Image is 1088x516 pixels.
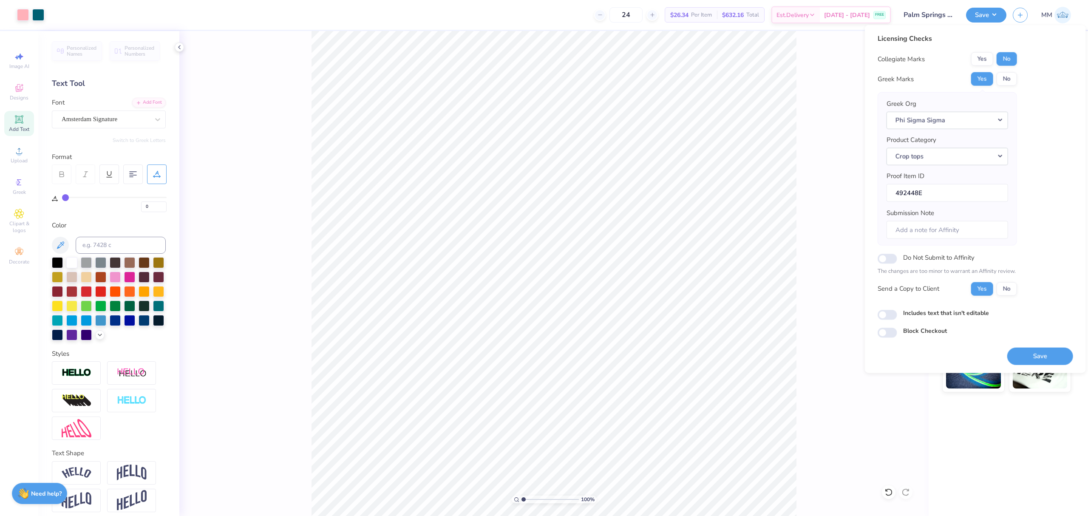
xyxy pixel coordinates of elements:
[997,282,1017,295] button: No
[62,419,91,437] img: Free Distort
[1041,10,1052,20] span: MM
[746,11,759,20] span: Total
[903,326,947,335] label: Block Checkout
[997,52,1017,66] button: No
[52,152,167,162] div: Format
[971,282,993,295] button: Yes
[878,267,1017,276] p: The changes are too minor to warrant an Affinity review.
[878,54,925,64] div: Collegiate Marks
[76,237,166,254] input: e.g. 7428 c
[125,45,155,57] span: Personalized Numbers
[776,11,809,20] span: Est. Delivery
[824,11,870,20] span: [DATE] - [DATE]
[1054,7,1071,23] img: Mariah Myssa Salurio
[10,94,28,101] span: Designs
[11,157,28,164] span: Upload
[887,135,936,145] label: Product Category
[1007,347,1073,365] button: Save
[887,147,1008,165] button: Crop tops
[966,8,1006,23] button: Save
[903,252,975,263] label: Do Not Submit to Affinity
[691,11,712,20] span: Per Item
[4,220,34,234] span: Clipart & logos
[62,394,91,408] img: 3d Illusion
[875,12,884,18] span: FREE
[117,396,147,405] img: Negative Space
[581,496,595,503] span: 100 %
[887,171,924,181] label: Proof Item ID
[903,308,989,317] label: Includes text that isn't editable
[997,72,1017,86] button: No
[9,258,29,265] span: Decorate
[62,492,91,509] img: Flag
[887,208,934,218] label: Submission Note
[67,45,97,57] span: Personalized Names
[887,99,916,109] label: Greek Org
[9,63,29,70] span: Image AI
[878,34,1017,44] div: Licensing Checks
[722,11,744,20] span: $632.16
[62,368,91,378] img: Stroke
[117,490,147,511] img: Rise
[52,221,166,230] div: Color
[117,465,147,481] img: Arch
[897,6,960,23] input: Untitled Design
[62,467,91,479] img: Arc
[670,11,688,20] span: $26.34
[52,448,166,458] div: Text Shape
[1041,7,1071,23] a: MM
[878,284,939,294] div: Send a Copy to Client
[52,78,166,89] div: Text Tool
[113,137,166,144] button: Switch to Greek Letters
[887,111,1008,129] button: Phi Sigma Sigma
[117,368,147,378] img: Shadow
[132,98,166,108] div: Add Font
[52,98,65,108] label: Font
[9,126,29,133] span: Add Text
[31,490,62,498] strong: Need help?
[609,7,643,23] input: – –
[52,349,166,359] div: Styles
[971,52,993,66] button: Yes
[887,221,1008,239] input: Add a note for Affinity
[878,74,914,84] div: Greek Marks
[13,189,26,196] span: Greek
[971,72,993,86] button: Yes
